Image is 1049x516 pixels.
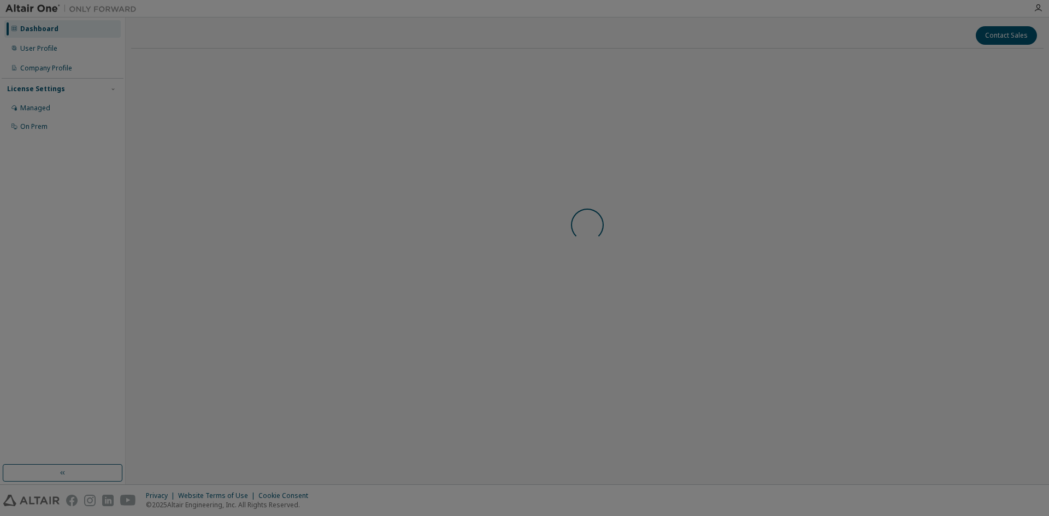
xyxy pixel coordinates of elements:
img: facebook.svg [66,495,78,506]
button: Contact Sales [976,26,1037,45]
img: altair_logo.svg [3,495,60,506]
div: On Prem [20,122,48,131]
div: Privacy [146,491,178,500]
p: © 2025 Altair Engineering, Inc. All Rights Reserved. [146,500,315,509]
div: Dashboard [20,25,58,33]
img: Altair One [5,3,142,14]
div: License Settings [7,85,65,93]
div: Company Profile [20,64,72,73]
div: User Profile [20,44,57,53]
img: linkedin.svg [102,495,114,506]
img: instagram.svg [84,495,96,506]
div: Cookie Consent [258,491,315,500]
div: Website Terms of Use [178,491,258,500]
div: Managed [20,104,50,112]
img: youtube.svg [120,495,136,506]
